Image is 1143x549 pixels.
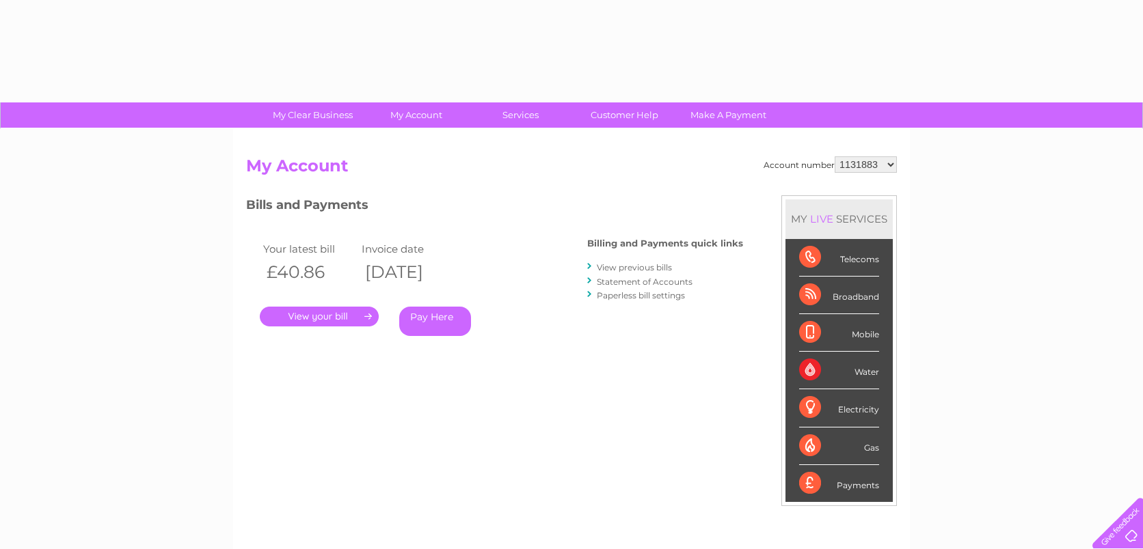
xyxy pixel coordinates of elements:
div: Broadband [799,277,879,314]
a: View previous bills [597,262,672,272]
div: Account number [764,156,897,173]
a: My Clear Business [256,102,369,128]
td: Your latest bill [260,240,358,258]
a: Pay Here [399,307,471,336]
div: Payments [799,465,879,502]
a: My Account [360,102,473,128]
a: Statement of Accounts [597,277,692,287]
td: Invoice date [358,240,457,258]
div: LIVE [807,212,836,225]
h4: Billing and Payments quick links [587,238,743,249]
th: £40.86 [260,258,358,286]
h3: Bills and Payments [246,195,743,219]
a: Services [464,102,577,128]
a: . [260,307,379,326]
a: Make A Payment [672,102,785,128]
div: Mobile [799,314,879,352]
h2: My Account [246,156,897,182]
div: Gas [799,427,879,465]
div: Telecoms [799,239,879,277]
div: MY SERVICES [785,199,893,238]
a: Paperless bill settings [597,290,685,300]
div: Water [799,352,879,389]
a: Customer Help [568,102,681,128]
th: [DATE] [358,258,457,286]
div: Electricity [799,389,879,427]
